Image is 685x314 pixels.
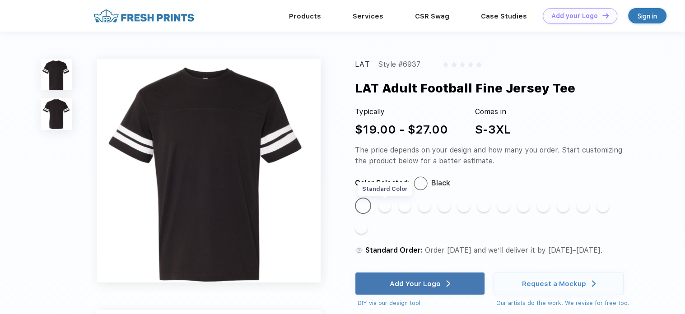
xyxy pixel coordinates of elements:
[41,98,72,130] img: func=resize&h=100
[451,62,457,67] img: gray_star.svg
[496,299,629,308] div: Our artists do the work! We revise for free too.
[468,62,473,67] img: gray_star.svg
[557,199,569,212] div: Vn Green
[596,199,609,212] div: Vn Navy
[378,199,391,212] div: Gran Hth
[355,120,448,138] div: $19.00 - $27.00
[628,8,666,23] a: Sign in
[355,246,363,254] img: standard order
[438,199,451,212] div: Vn Brgndy
[457,199,470,212] div: Vn Red
[390,279,441,288] div: Add Your Logo
[355,178,410,189] div: Color Selected:
[443,62,448,67] img: gray_star.svg
[355,59,370,70] div: LAT
[592,280,596,287] img: white arrow
[477,199,490,212] div: White
[289,12,321,20] a: Products
[355,221,368,234] div: Vn Royal
[97,59,321,282] img: func=resize&h=640
[551,12,598,20] div: Add your Logo
[577,199,589,212] div: Vn Ht Pnk
[425,246,602,254] span: Order [DATE] and we’ll deliver it by [DATE]–[DATE].
[355,145,636,166] div: The price depends on your design and how many you order. Start customizing the product below for ...
[460,62,465,67] img: gray_star.svg
[476,62,481,67] img: gray_star.svg
[355,106,448,117] div: Typically
[365,246,423,254] span: Standard Order:
[431,178,450,189] div: Black
[638,11,657,21] div: Sign in
[497,199,510,212] div: Vn Camo
[41,59,72,91] img: func=resize&h=100
[91,8,197,24] img: fo%20logo%202.webp
[475,120,511,138] div: S-3XL
[358,299,485,308] div: DIY via our design tool.
[537,199,550,212] div: Vn Purp
[378,59,420,70] div: Style #6937
[357,199,369,212] div: Black
[418,199,431,212] div: Nat Hth
[446,280,450,287] img: white arrow
[522,279,586,288] div: Request a Mockup
[355,79,575,97] div: LAT Adult Football Fine Jersey Tee
[517,199,530,212] div: Vn Smoke
[602,13,609,18] img: DT
[398,199,411,212] div: Vn Hthr
[475,106,511,117] div: Comes in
